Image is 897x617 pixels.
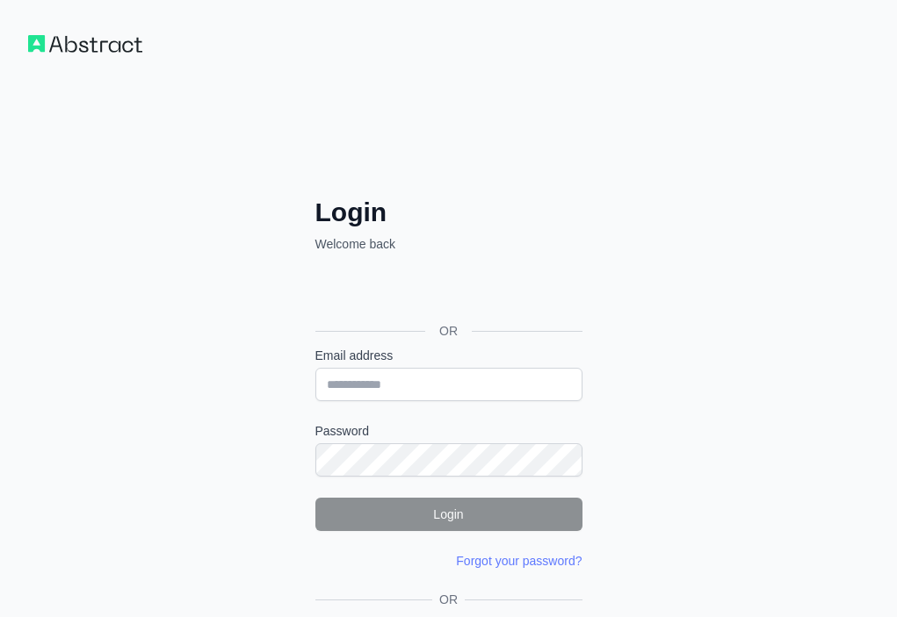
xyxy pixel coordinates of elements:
button: Login [315,498,582,531]
span: OR [425,322,472,340]
p: Welcome back [315,235,582,253]
label: Password [315,422,582,440]
img: Workflow [28,35,142,53]
iframe: Przycisk Zaloguj się przez Google [307,272,588,311]
a: Forgot your password? [456,554,582,568]
label: Email address [315,347,582,364]
span: OR [432,591,465,608]
h2: Login [315,197,582,228]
